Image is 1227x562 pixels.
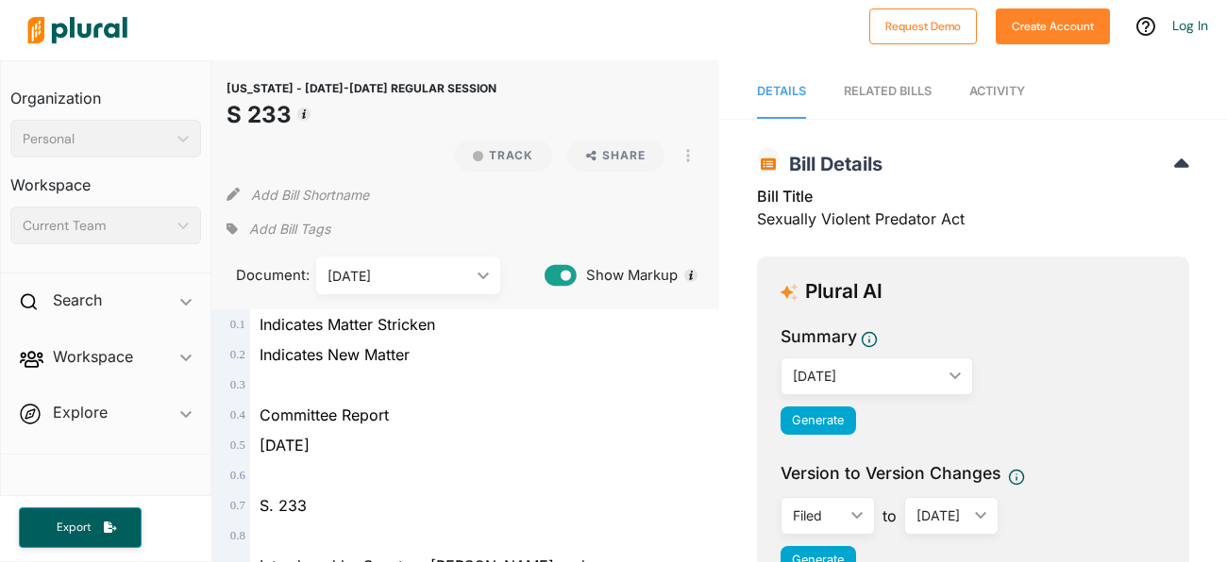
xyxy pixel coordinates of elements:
[230,529,245,542] span: 0 . 8
[869,15,977,35] a: Request Demo
[875,504,904,527] span: to
[53,289,102,310] h2: Search
[230,318,245,331] span: 0 . 1
[260,436,310,455] span: [DATE]
[227,215,330,243] div: Add tags
[757,65,806,119] a: Details
[781,461,1000,486] span: Version to Version Changes
[260,405,389,424] span: Committee Report
[260,496,307,515] span: S. 233
[793,366,942,386] div: [DATE]
[969,65,1025,119] a: Activity
[19,507,142,548] button: Export
[230,469,245,482] span: 0 . 6
[969,84,1025,98] span: Activity
[227,81,496,95] span: [US_STATE] - [DATE]-[DATE] REGULAR SESSION
[757,185,1189,241] div: Sexually Violent Predator Act
[780,153,882,175] span: Bill Details
[1172,17,1208,34] a: Log In
[295,106,312,123] div: Tooltip anchor
[260,345,410,364] span: Indicates New Matter
[869,8,977,44] button: Request Demo
[567,140,664,172] button: Share
[757,84,806,98] span: Details
[577,265,678,286] span: Show Markup
[227,265,293,286] span: Document:
[916,505,967,525] div: [DATE]
[844,82,932,100] div: RELATED BILLS
[230,499,245,512] span: 0 . 7
[251,179,369,209] button: Add Bill Shortname
[682,267,699,284] div: Tooltip anchor
[781,406,856,435] button: Generate
[23,216,170,236] div: Current Team
[10,157,201,199] h3: Workspace
[757,185,1189,207] h3: Bill Title
[43,520,104,536] span: Export
[230,438,245,452] span: 0 . 5
[560,140,672,172] button: Share
[781,324,857,349] h3: Summary
[249,220,330,239] span: Add Bill Tags
[996,15,1110,35] a: Create Account
[23,129,170,149] div: Personal
[230,348,245,361] span: 0 . 2
[805,280,882,304] h3: Plural AI
[793,505,844,525] div: Filed
[792,413,844,427] span: Generate
[996,8,1110,44] button: Create Account
[10,71,201,112] h3: Organization
[844,65,932,119] a: RELATED BILLS
[230,378,245,391] span: 0 . 3
[260,315,435,334] span: Indicates Matter Stricken
[227,98,496,132] h1: S 233
[230,408,245,421] span: 0 . 4
[328,266,470,286] div: [DATE]
[454,140,552,172] button: Track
